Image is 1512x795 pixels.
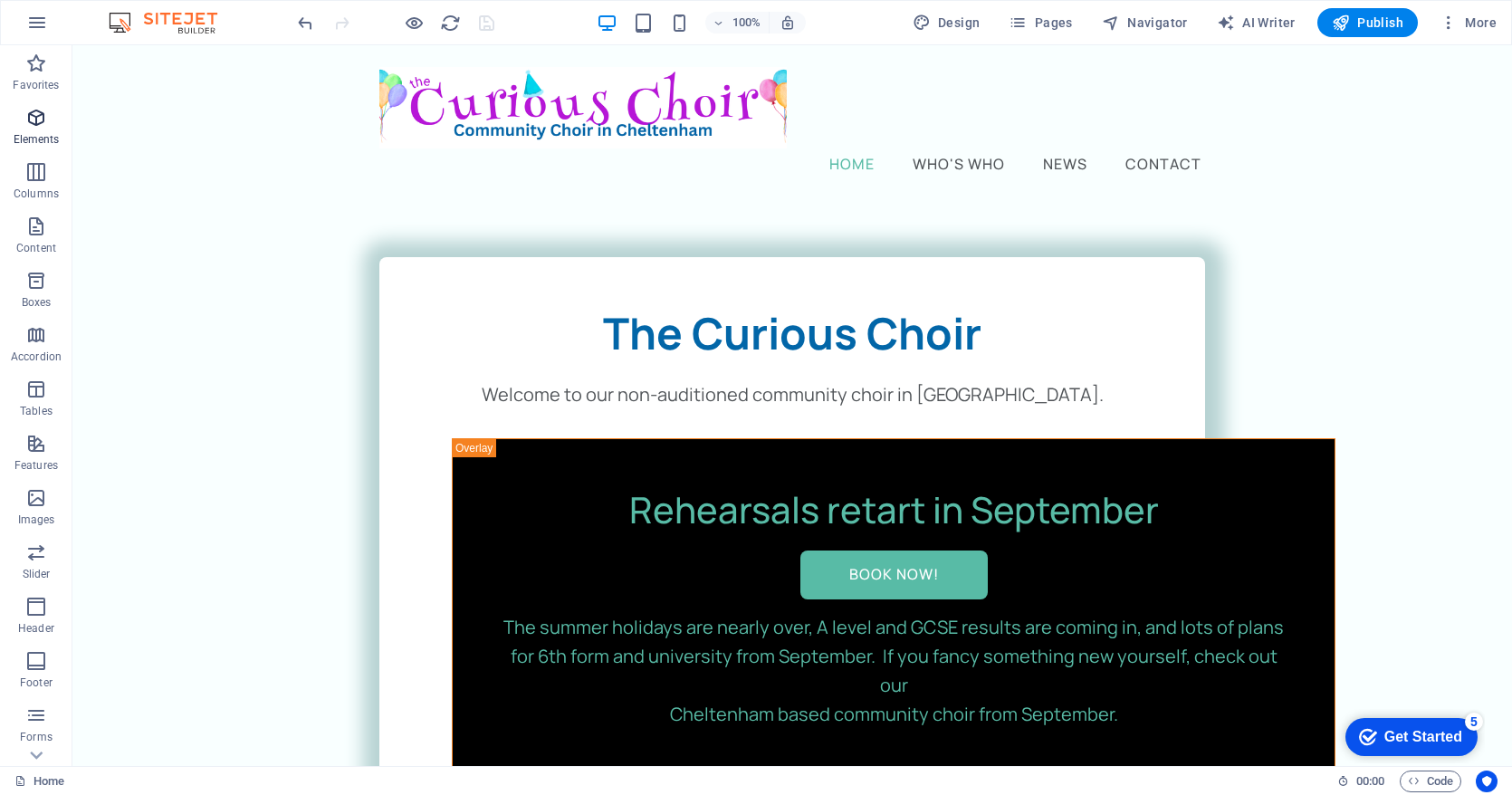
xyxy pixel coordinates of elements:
[905,8,988,37] button: Design
[1102,14,1188,32] span: Navigator
[403,12,425,34] button: Click here to leave preview mode and continue editing
[705,12,770,34] button: 100%
[732,12,761,34] h6: 100%
[1317,8,1418,37] button: Publish
[13,78,59,92] p: Favorites
[11,350,62,364] p: Accordion
[1210,8,1303,37] button: AI Writer
[1001,8,1079,37] button: Pages
[1337,771,1385,792] h6: Session time
[1408,771,1453,792] span: Code
[20,730,53,744] p: Forms
[1369,774,1372,788] span: :
[23,567,51,581] p: Slider
[1356,771,1384,792] span: 00 00
[294,12,316,34] button: undo
[780,14,796,31] i: On resize automatically adjust zoom level to fit chosen device.
[14,187,59,201] p: Columns
[1476,771,1498,792] button: Usercentrics
[20,404,53,418] p: Tables
[295,13,316,34] i: Undo: Change text (Ctrl+Z)
[1095,8,1195,37] button: Navigator
[1217,14,1296,32] span: AI Writer
[20,675,53,690] p: Footer
[440,13,461,34] i: Reload page
[905,8,988,37] div: Design (Ctrl+Alt+Y)
[1400,771,1461,792] button: Code
[913,14,981,32] span: Design
[18,621,54,636] p: Header
[14,458,58,473] p: Features
[14,132,60,147] p: Elements
[1440,14,1497,32] span: More
[14,771,64,792] a: Click to cancel selection. Double-click to open Pages
[22,295,52,310] p: Boxes
[1432,8,1504,37] button: More
[134,4,152,22] div: 5
[53,20,131,36] div: Get Started
[104,12,240,34] img: Editor Logo
[18,512,55,527] p: Images
[1009,14,1072,32] span: Pages
[14,9,147,47] div: Get Started 5 items remaining, 0% complete
[1332,14,1403,32] span: Publish
[16,241,56,255] p: Content
[439,12,461,34] button: reload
